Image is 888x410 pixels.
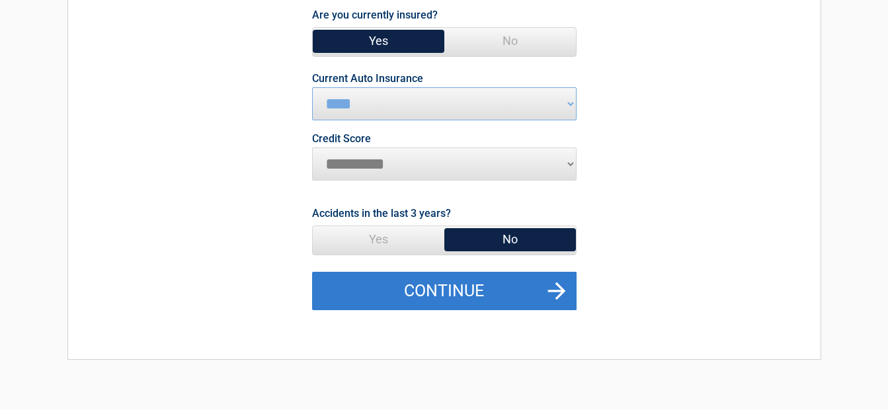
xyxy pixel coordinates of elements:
[312,204,451,222] label: Accidents in the last 3 years?
[312,6,438,24] label: Are you currently insured?
[444,226,576,253] span: No
[444,28,576,54] span: No
[312,134,371,144] label: Credit Score
[313,226,444,253] span: Yes
[313,28,444,54] span: Yes
[312,272,577,310] button: Continue
[312,73,423,84] label: Current Auto Insurance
